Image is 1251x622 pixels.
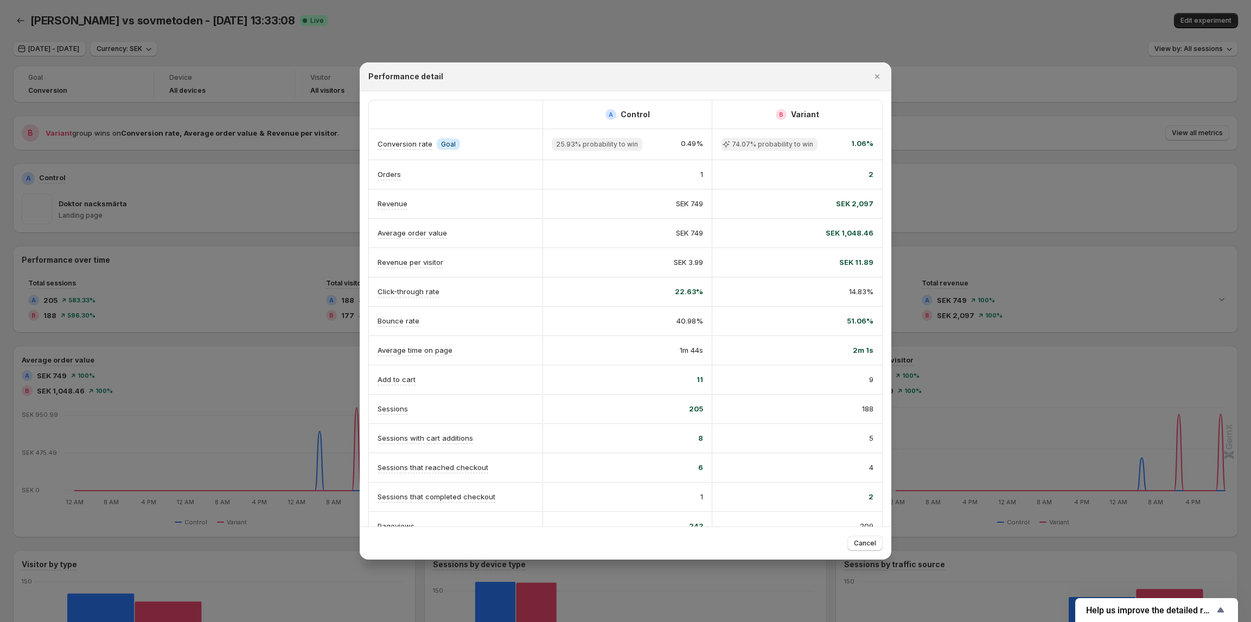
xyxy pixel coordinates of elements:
h2: Variant [791,109,819,120]
p: Sessions [378,403,408,414]
button: Show survey - Help us improve the detailed report for A/B campaigns [1086,604,1227,617]
span: 51.06% [847,315,873,326]
span: 74.07% probability to win [732,140,813,149]
span: 5 [869,433,873,443]
span: SEK 749 [676,227,703,238]
p: Conversion rate [378,138,432,149]
span: 1 [700,169,703,180]
span: 8 [698,433,703,443]
span: 4 [869,462,873,473]
span: 9 [869,374,873,385]
p: Sessions that completed checkout [378,491,495,502]
p: Revenue per visitor [378,257,443,268]
span: 40.98% [676,315,703,326]
p: Pageviews [378,521,414,531]
span: SEK 3.99 [674,257,703,268]
span: Goal [441,140,456,149]
button: Cancel [847,536,883,551]
button: Close [870,69,885,84]
span: 1m 44s [680,345,703,356]
p: Sessions with cart additions [378,433,473,443]
p: Add to cart [378,374,416,385]
span: 2 [869,169,873,180]
span: 25.93% probability to win [556,140,638,149]
h2: Performance detail [368,71,443,82]
span: SEK 749 [676,198,703,209]
span: 0.49% [681,138,703,151]
span: 6 [698,462,703,473]
span: 205 [689,403,703,414]
span: Help us improve the detailed report for A/B campaigns [1086,605,1214,615]
span: SEK 1,048.46 [826,227,873,238]
span: 188 [862,403,873,414]
span: SEK 2,097 [836,198,873,209]
span: 2 [869,491,873,502]
p: Average time on page [378,345,452,356]
p: Bounce rate [378,315,419,326]
span: 22.63% [675,286,703,297]
span: SEK 11.89 [839,257,873,268]
span: 243 [689,521,703,531]
p: Revenue [378,198,407,209]
span: 14.83% [849,286,873,297]
span: 1.06% [851,138,873,151]
p: Orders [378,169,401,180]
span: Cancel [854,539,876,548]
span: 1 [700,491,703,502]
p: Click-through rate [378,286,439,297]
h2: Control [621,109,650,120]
h2: A [609,111,613,118]
span: 11 [697,374,703,385]
span: 209 [860,521,873,531]
p: Sessions that reached checkout [378,462,488,473]
p: Average order value [378,227,447,238]
h2: B [779,111,783,118]
span: 2m 1s [853,345,873,356]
